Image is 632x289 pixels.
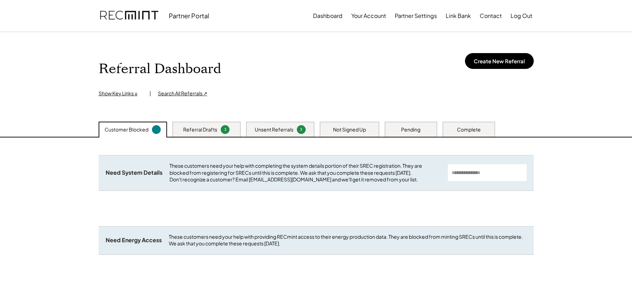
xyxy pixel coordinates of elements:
div: Show Key Links ↓ [99,90,142,97]
button: Partner Settings [395,9,437,23]
div: Not Signed Up [333,126,366,133]
div: Referral Drafts [183,126,217,133]
div: 3 [222,127,228,132]
button: Dashboard [313,9,342,23]
div: Search All Referrals ↗ [158,90,207,97]
button: Log Out [511,9,532,23]
div: Need System Details [106,169,162,176]
div: Customer Blocked [105,126,148,133]
div: 3 [298,127,305,132]
div: Complete [457,126,481,133]
div: Unsent Referrals [255,126,293,133]
div: Need Energy Access [106,237,162,244]
button: Contact [480,9,502,23]
h1: Referral Dashboard [99,61,221,77]
div: Pending [401,126,420,133]
div: | [149,90,151,97]
button: Link Bank [446,9,471,23]
div: Partner Portal [169,12,209,20]
button: Your Account [351,9,386,23]
div: These customers need your help with completing the system details portion of their SREC registrat... [169,162,441,183]
div: These customers need your help with providing RECmint access to their energy production data. The... [169,233,527,247]
img: yH5BAEAAAAALAAAAAABAAEAAAIBRAA7 [246,50,284,88]
button: Create New Referral [465,53,534,69]
img: recmint-logotype%403x.png [100,4,158,28]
